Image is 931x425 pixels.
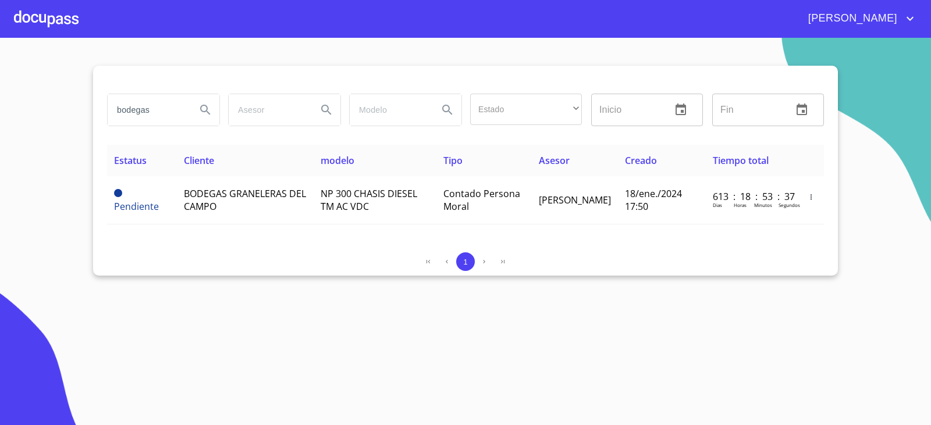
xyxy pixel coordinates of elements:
[713,154,769,167] span: Tiempo total
[754,202,772,208] p: Minutos
[799,9,903,28] span: [PERSON_NAME]
[184,154,214,167] span: Cliente
[443,154,463,167] span: Tipo
[625,187,682,213] span: 18/ene./2024 17:50
[463,258,467,266] span: 1
[734,202,747,208] p: Horas
[114,200,159,213] span: Pendiente
[191,96,219,124] button: Search
[184,187,306,213] span: BODEGAS GRANELERAS DEL CAMPO
[114,189,122,197] span: Pendiente
[321,187,417,213] span: NP 300 CHASIS DIESEL TM AC VDC
[539,194,611,206] span: [PERSON_NAME]
[229,94,308,126] input: search
[312,96,340,124] button: Search
[114,154,147,167] span: Estatus
[713,190,791,203] p: 613 : 18 : 53 : 37
[470,94,582,125] div: ​
[713,202,722,208] p: Dias
[321,154,354,167] span: modelo
[108,94,187,126] input: search
[350,94,429,126] input: search
[799,9,917,28] button: account of current user
[625,154,657,167] span: Creado
[779,202,800,208] p: Segundos
[539,154,570,167] span: Asesor
[443,187,520,213] span: Contado Persona Moral
[456,252,475,271] button: 1
[433,96,461,124] button: Search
